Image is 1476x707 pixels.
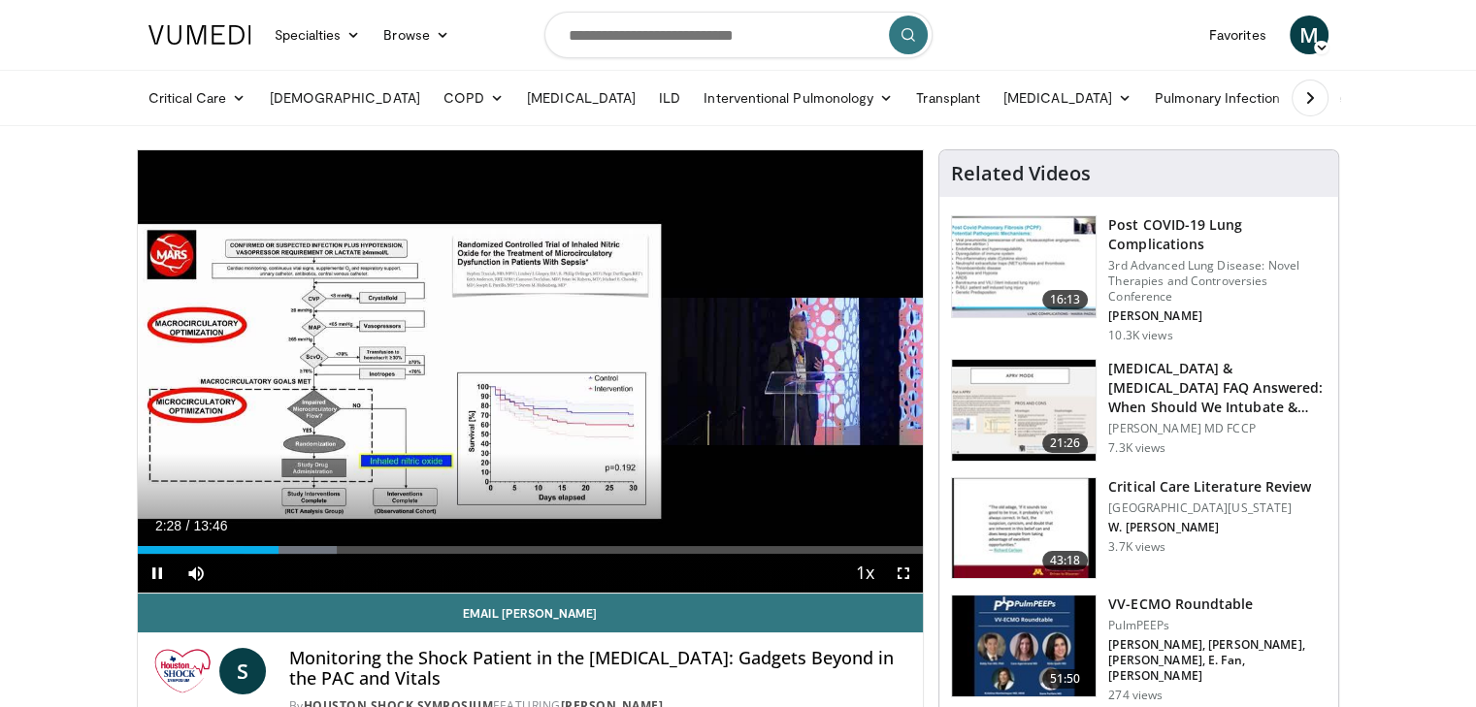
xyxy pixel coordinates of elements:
h4: Related Videos [951,162,1091,185]
img: Houston Shock Symposium [153,648,212,694]
a: [MEDICAL_DATA] [992,79,1143,117]
a: [MEDICAL_DATA] [515,79,647,117]
a: S [219,648,266,694]
span: 16:13 [1042,290,1089,309]
a: ILD [647,79,692,117]
a: Browse [372,16,461,54]
h4: Monitoring the Shock Patient in the [MEDICAL_DATA]: Gadgets Beyond in the PAC and Vitals [289,648,907,690]
button: Pause [138,554,177,593]
span: 13:46 [193,518,227,533]
img: VuMedi Logo [148,25,251,45]
img: 0f7493d4-2bdb-4f17-83da-bd9accc2ebef.150x105_q85_crop-smart_upscale.jpg [952,360,1096,461]
p: 7.3K views [1108,440,1165,456]
img: 1d1ca009-d6ac-44bf-b092-5eca21ea4ff6.150x105_q85_crop-smart_upscale.jpg [952,478,1096,579]
p: 3.7K views [1108,539,1165,555]
p: [PERSON_NAME] MD FCCP [1108,421,1327,436]
a: Specialties [263,16,373,54]
div: Progress Bar [138,546,924,554]
a: 16:13 Post COVID-19 Lung Complications 3rd Advanced Lung Disease: Novel Therapies and Controversi... [951,215,1327,343]
a: Favorites [1197,16,1278,54]
span: 2:28 [155,518,181,533]
h3: [MEDICAL_DATA] & [MEDICAL_DATA] FAQ Answered: When Should We Intubate & How Do We Adj… [1108,359,1327,417]
a: Interventional Pulmonology [692,79,904,117]
p: [GEOGRAPHIC_DATA][US_STATE] [1108,500,1311,516]
button: Fullscreen [884,554,923,593]
button: Mute [177,554,215,593]
button: Playback Rate [845,554,884,593]
span: / [186,518,190,533]
a: COPD [432,79,515,117]
img: 7663b177-b206-4e81-98d2-83f6b332dcf7.150x105_q85_crop-smart_upscale.jpg [952,595,1096,696]
a: [DEMOGRAPHIC_DATA] [258,79,432,117]
h3: Post COVID-19 Lung Complications [1108,215,1327,254]
p: [PERSON_NAME], [PERSON_NAME], [PERSON_NAME], E. Fan, [PERSON_NAME] [1108,637,1327,684]
input: Search topics, interventions [544,12,933,58]
a: 21:26 [MEDICAL_DATA] & [MEDICAL_DATA] FAQ Answered: When Should We Intubate & How Do We Adj… [PER... [951,359,1327,462]
p: PulmPEEPs [1108,618,1327,633]
a: Pulmonary Infection [1143,79,1311,117]
h3: Critical Care Literature Review [1108,477,1311,497]
video-js: Video Player [138,150,924,594]
a: 51:50 VV-ECMO Roundtable PulmPEEPs [PERSON_NAME], [PERSON_NAME], [PERSON_NAME], E. Fan, [PERSON_N... [951,595,1327,703]
span: 43:18 [1042,551,1089,570]
a: 43:18 Critical Care Literature Review [GEOGRAPHIC_DATA][US_STATE] W. [PERSON_NAME] 3.7K views [951,477,1327,580]
p: [PERSON_NAME] [1108,308,1327,324]
a: M [1290,16,1328,54]
a: Critical Care [137,79,258,117]
p: 10.3K views [1108,328,1172,343]
span: 21:26 [1042,434,1089,453]
span: 51:50 [1042,669,1089,689]
p: 3rd Advanced Lung Disease: Novel Therapies and Controversies Conference [1108,258,1327,305]
p: W. [PERSON_NAME] [1108,520,1311,535]
h3: VV-ECMO Roundtable [1108,595,1327,614]
p: 274 views [1108,688,1163,703]
a: Transplant [904,79,992,117]
a: Email [PERSON_NAME] [138,594,924,632]
img: 667297da-f7fe-4586-84bf-5aeb1aa9adcb.150x105_q85_crop-smart_upscale.jpg [952,216,1096,317]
